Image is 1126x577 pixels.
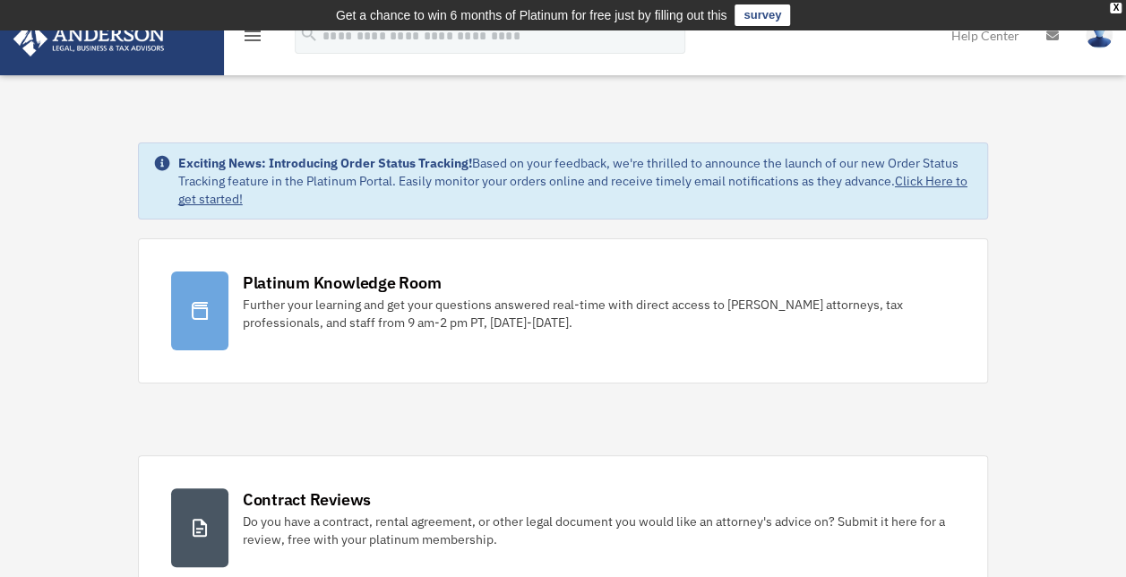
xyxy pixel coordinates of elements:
div: Based on your feedback, we're thrilled to announce the launch of our new Order Status Tracking fe... [178,154,974,208]
img: Anderson Advisors Platinum Portal [8,22,170,56]
div: close [1110,3,1122,13]
i: menu [242,25,263,47]
a: Platinum Knowledge Room Further your learning and get your questions answered real-time with dire... [138,238,989,383]
div: Do you have a contract, rental agreement, or other legal document you would like an attorney's ad... [243,512,956,548]
a: survey [735,4,790,26]
a: Click Here to get started! [178,173,967,207]
strong: Exciting News: Introducing Order Status Tracking! [178,155,472,171]
img: User Pic [1086,22,1113,48]
a: menu [242,31,263,47]
div: Contract Reviews [243,488,371,511]
div: Further your learning and get your questions answered real-time with direct access to [PERSON_NAM... [243,296,956,332]
div: Get a chance to win 6 months of Platinum for free just by filling out this [336,4,727,26]
div: Platinum Knowledge Room [243,271,442,294]
i: search [299,24,319,44]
